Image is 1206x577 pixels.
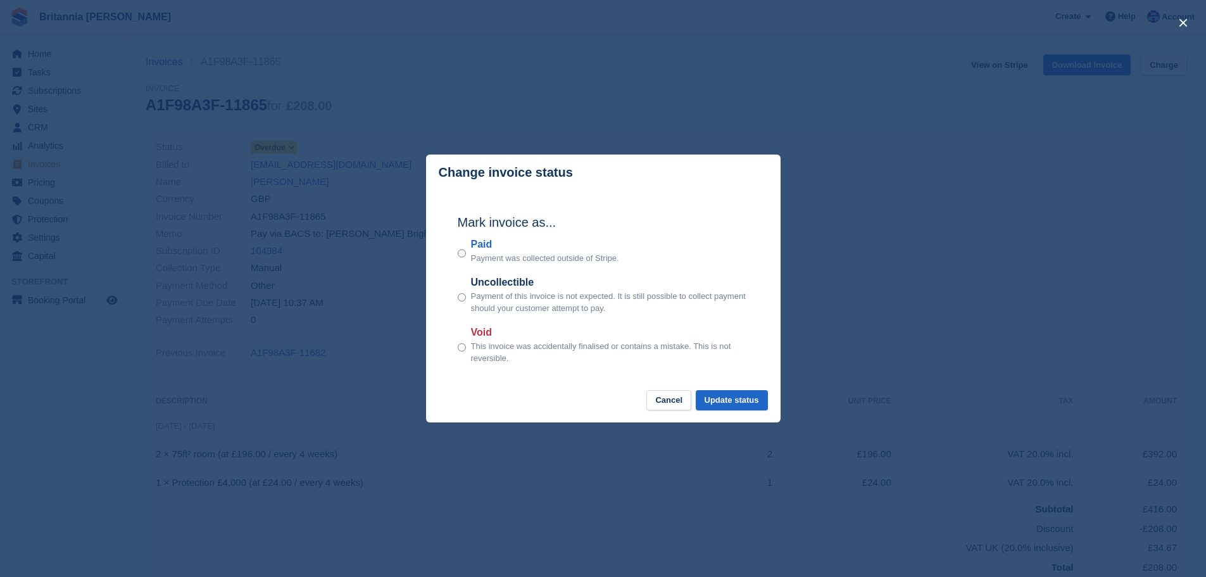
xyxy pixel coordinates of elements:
p: Change invoice status [439,165,573,180]
p: This invoice was accidentally finalised or contains a mistake. This is not reversible. [471,340,749,365]
p: Payment was collected outside of Stripe. [471,252,619,265]
h2: Mark invoice as... [458,213,749,232]
button: Update status [696,390,768,411]
label: Void [471,325,749,340]
button: Cancel [646,390,691,411]
label: Paid [471,237,619,252]
button: close [1173,13,1193,33]
p: Payment of this invoice is not expected. It is still possible to collect payment should your cust... [471,290,749,315]
label: Uncollectible [471,275,749,290]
